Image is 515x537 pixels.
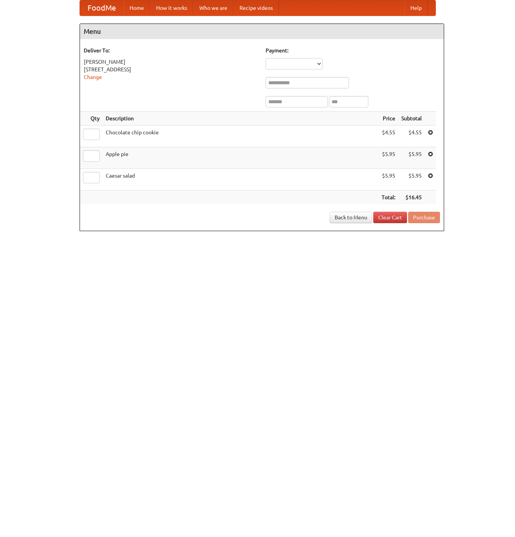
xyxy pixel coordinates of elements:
[379,112,398,126] th: Price
[84,66,258,73] div: [STREET_ADDRESS]
[84,47,258,54] h5: Deliver To:
[408,212,440,223] button: Purchase
[398,126,425,147] td: $4.55
[379,126,398,147] td: $4.55
[398,191,425,205] th: $16.45
[103,112,379,126] th: Description
[373,212,407,223] a: Clear Cart
[330,212,372,223] a: Back to Menu
[379,147,398,169] td: $5.95
[266,47,440,54] h5: Payment:
[233,0,279,16] a: Recipe videos
[398,147,425,169] td: $5.95
[103,126,379,147] td: Chocolate chip cookie
[124,0,150,16] a: Home
[379,169,398,191] td: $5.95
[103,169,379,191] td: Caesar salad
[84,58,258,66] div: [PERSON_NAME]
[379,191,398,205] th: Total:
[103,147,379,169] td: Apple pie
[398,112,425,126] th: Subtotal
[150,0,193,16] a: How it works
[404,0,428,16] a: Help
[80,112,103,126] th: Qty
[80,24,444,39] h4: Menu
[398,169,425,191] td: $5.95
[84,74,102,80] a: Change
[193,0,233,16] a: Who we are
[80,0,124,16] a: FoodMe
